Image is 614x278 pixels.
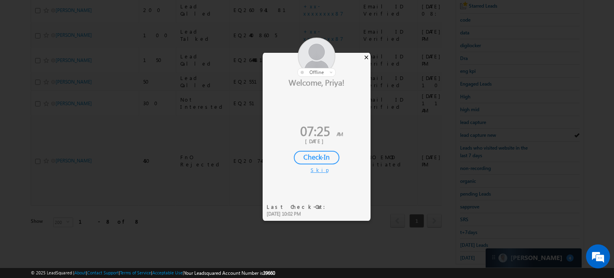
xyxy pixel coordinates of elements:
div: Skip [311,166,323,174]
div: Last Check-Out: [267,203,330,210]
span: 07:25 [300,122,330,140]
a: Terms of Service [120,270,151,275]
div: Check-In [294,151,339,164]
span: AM [337,130,343,137]
span: offline [309,69,324,75]
span: Your Leadsquared Account Number is [184,270,275,276]
a: Acceptable Use [152,270,183,275]
a: Contact Support [87,270,119,275]
div: × [362,53,371,62]
div: [DATE] 10:02 PM [267,210,330,218]
span: 39660 [263,270,275,276]
div: [DATE] [269,138,365,145]
span: © 2025 LeadSquared | | | | | [31,269,275,277]
div: Welcome, Priya! [263,77,371,87]
a: About [74,270,86,275]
